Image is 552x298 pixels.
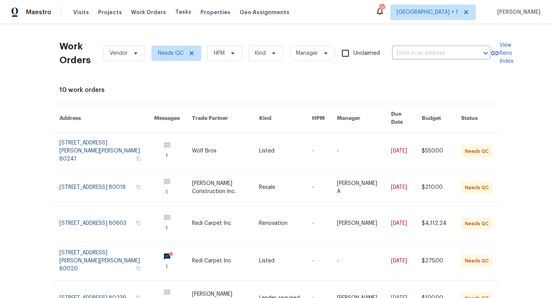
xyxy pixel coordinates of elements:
span: Tasks [175,9,191,15]
span: Visits [73,8,89,16]
input: Enter in an address [392,47,469,59]
th: Kind [253,104,306,133]
td: Resale [253,170,306,206]
td: - [306,133,331,170]
span: [GEOGRAPHIC_DATA] + 1 [397,8,458,16]
td: - [306,242,331,280]
th: Status [455,104,499,133]
span: HPM [214,49,225,57]
h2: Work Orders [59,39,91,67]
span: Projects [98,8,122,16]
button: Open [480,48,491,59]
td: Redi Carpet Inc [186,206,253,242]
td: [PERSON_NAME] [331,206,385,242]
button: Copy Address [135,183,142,190]
td: - [331,133,385,170]
span: Geo Assignments [240,8,289,16]
button: Copy Address [135,219,142,226]
a: View Reno Index [490,41,513,65]
span: Kind [255,49,266,57]
button: Copy Address [135,155,142,162]
td: Wolf Bros [186,133,253,170]
td: - [306,206,331,242]
td: - [331,242,385,280]
span: [PERSON_NAME] [494,8,540,16]
span: Properties [200,8,230,16]
span: Manager [296,49,318,57]
div: 10 work orders [59,85,493,95]
span: Work Orders [131,8,166,16]
td: Redi Carpet Inc [186,242,253,280]
span: Maestro [26,8,51,17]
th: Trade Partner [186,104,253,133]
th: Messages [148,104,186,133]
th: Due Date [385,104,416,133]
td: Listed [253,133,306,170]
div: 11 [379,5,384,11]
th: Manager [331,104,385,133]
button: Copy Address [135,265,142,272]
span: Unclaimed [353,49,380,57]
td: [PERSON_NAME] A [331,170,385,206]
td: [PERSON_NAME] Construction Inc. [186,170,253,206]
td: Listed [253,242,306,280]
th: Budget [416,104,455,133]
span: Needs QC [158,49,184,57]
td: Renovation [253,206,306,242]
td: - [306,170,331,206]
th: HPM [306,104,331,133]
th: Address [53,104,148,133]
span: Vendor [110,49,128,57]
